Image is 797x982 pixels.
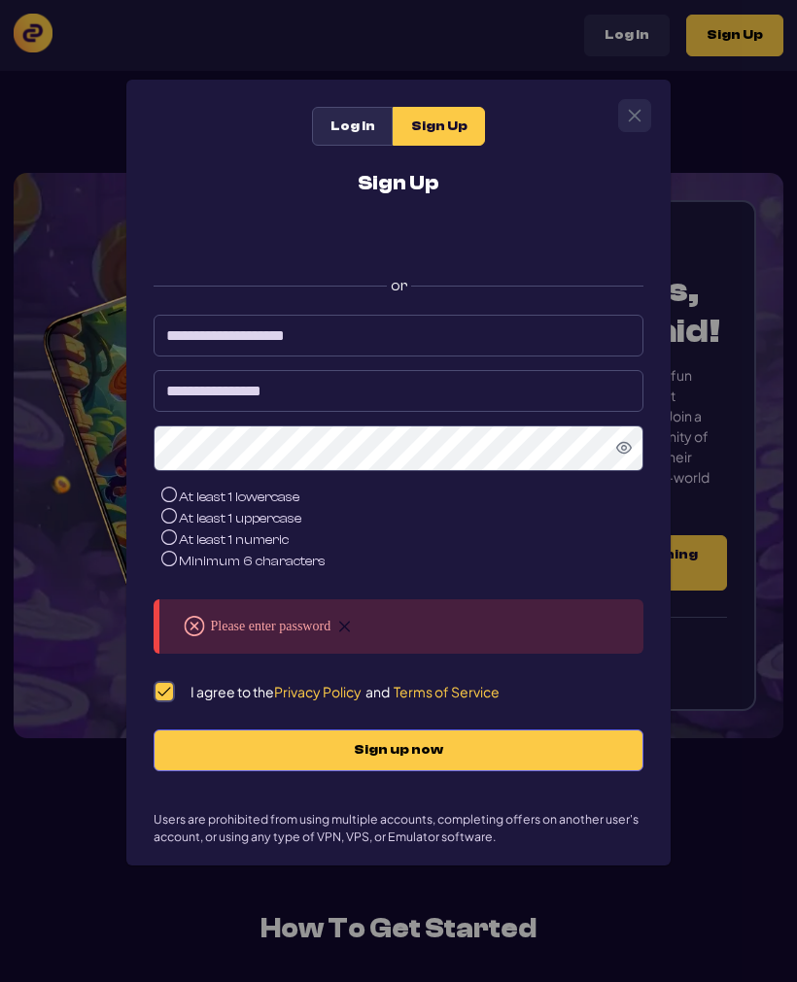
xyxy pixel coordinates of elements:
[194,219,603,261] iframe: Sign in with Google Button
[154,729,643,771] button: Sign up now
[161,508,643,529] li: At least 1 uppercase
[161,551,643,572] li: Minimum 6 characters
[154,810,643,846] p: Users are prohibited from using multiple accounts, completing offers on another user's account, o...
[274,683,362,700] span: Privacy Policy
[616,440,632,456] svg: Show Password
[191,683,500,700] p: I agree to the and
[393,107,485,146] div: Sign Up
[619,100,650,131] button: Close
[358,173,439,193] h2: Sign Up
[174,742,623,759] span: Sign up now
[312,107,393,146] div: Log In
[337,620,352,633] img: Close
[211,619,331,634] span: Please enter password
[161,487,643,508] li: At least 1 lowercase
[204,219,593,261] div: Sign in with Google. Opens in new tab
[330,119,375,135] span: Log In
[154,259,643,301] label: or
[184,616,205,636] img: Error icon
[161,529,643,551] li: At least 1 numeric
[394,683,500,700] span: Terms of Service
[411,119,468,135] span: Sign Up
